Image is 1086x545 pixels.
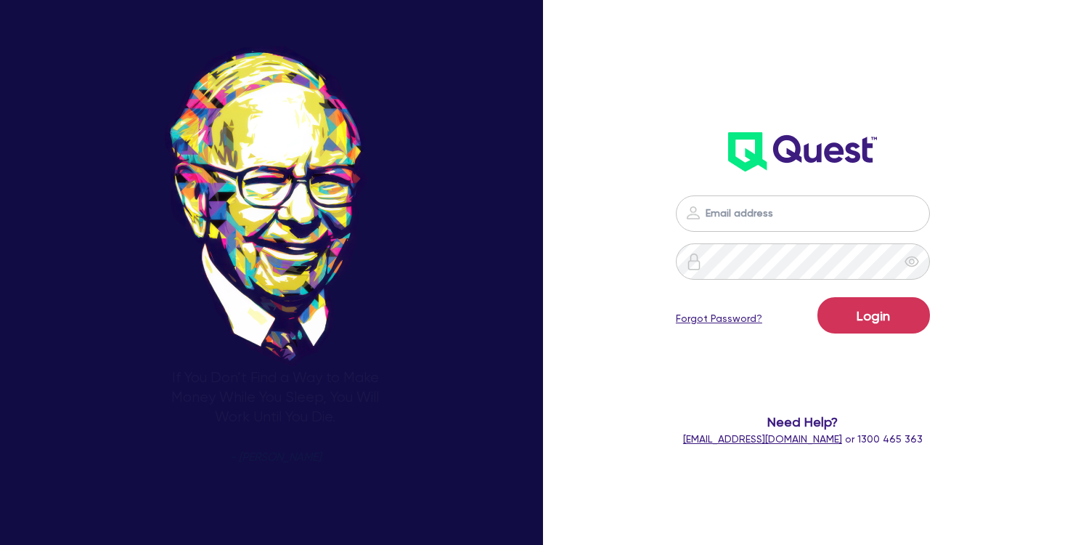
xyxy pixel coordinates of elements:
img: icon-password [685,253,703,270]
img: wH2k97JdezQIQAAAABJRU5ErkJggg== [728,132,877,171]
span: Need Help? [663,412,943,432]
img: icon-password [685,204,702,222]
span: - [PERSON_NAME] [230,452,321,463]
span: eye [905,254,919,269]
span: or 1300 465 363 [683,433,923,445]
button: Login [817,297,930,334]
a: Forgot Password? [676,311,762,326]
a: [EMAIL_ADDRESS][DOMAIN_NAME] [683,433,842,445]
input: Email address [676,195,930,232]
